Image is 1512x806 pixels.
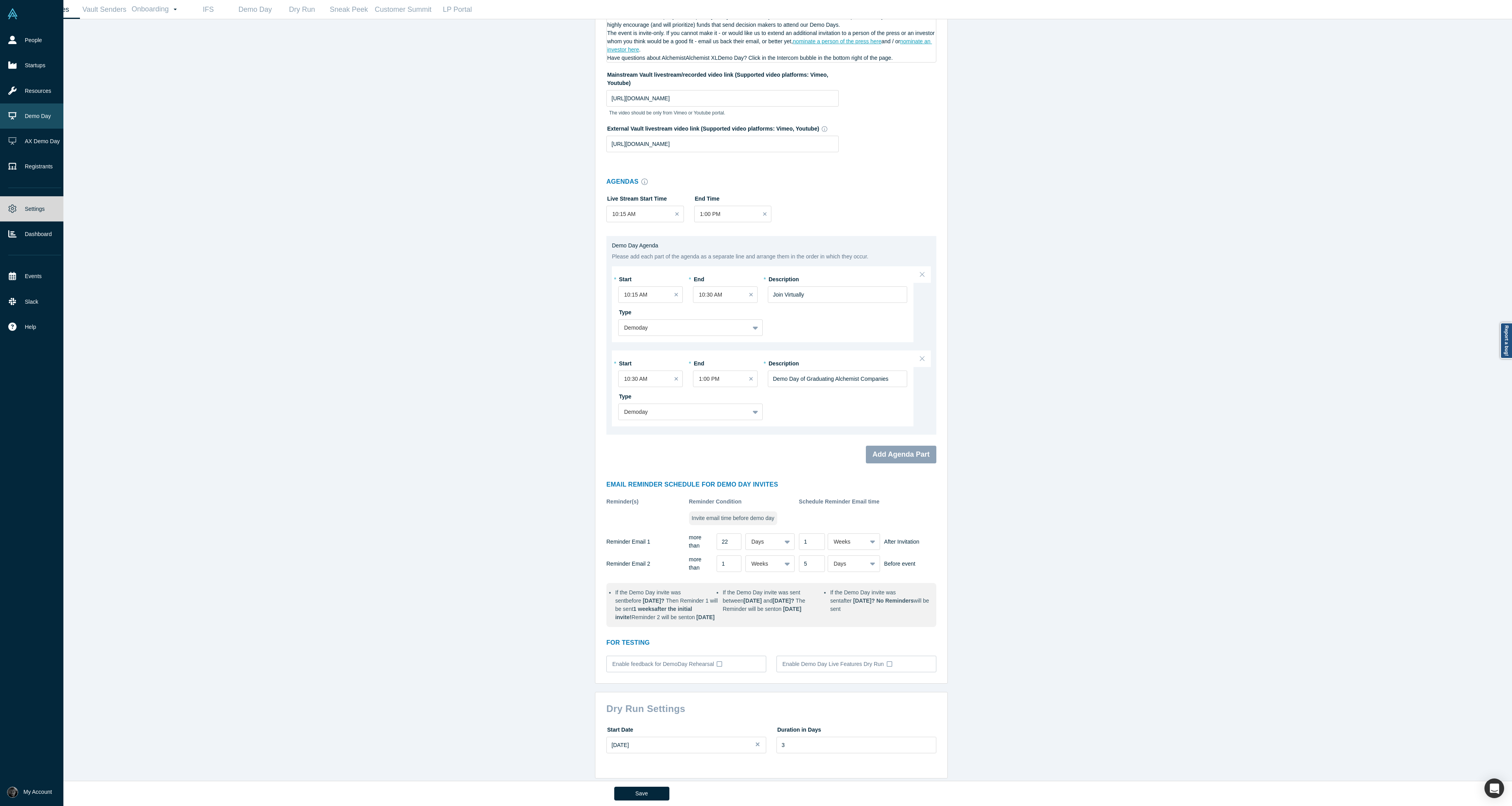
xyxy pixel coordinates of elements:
[754,737,766,753] button: Close
[782,660,884,668] div: Enable Demo Day Live Features Dry Run
[7,787,18,798] img: Rami Chousein's Account
[612,242,931,250] p: Demo Day Agenda
[834,560,861,568] div: Days
[611,742,629,748] span: [DATE]
[884,560,936,568] span: Before event
[689,533,712,550] span: more than
[606,177,936,186] h3: Agendas
[606,122,827,133] label: External Vault livestream video link (Supported video platforms: Vimeo, Youtube)
[624,324,744,332] div: Demoday
[697,614,716,620] strong: [DATE]
[606,723,766,734] label: Start Date
[793,38,882,44] a: nominate a person of the press here
[7,8,18,19] img: Alchemist Vault Logo
[606,498,689,506] div: Reminder(s)
[24,788,52,796] span: My Account
[185,0,232,19] a: IFS
[830,588,934,622] li: If the Demo Day invite was sent after will be sent
[615,606,692,620] strong: 1 weeks after the initial invite!
[606,533,689,550] div: Reminder Email 1
[693,273,704,284] label: End
[606,638,925,647] h3: For Testing
[743,598,763,604] strong: [DATE]
[624,408,744,416] div: Demoday
[232,0,278,19] a: Demo Day
[606,703,936,715] h2: Dry Run Settings
[325,0,372,19] a: Sneak Peek
[882,38,900,44] span: and / or
[606,68,839,87] label: Mainstream Vault livestream/recorded video link (Supported video platforms: Vimeo, Youtube)
[639,46,641,53] span: .
[723,588,826,622] li: If the Demo Day invite was sent between and The Reminder will be sent on
[614,787,669,800] button: Save
[278,0,325,19] a: Dry Run
[866,446,936,463] button: Add Agenda Part
[689,555,712,572] span: more than
[615,588,719,622] li: If the Demo Day invite was sent before Then Reminder 1 will be sent Reminder 2 will be sent on
[884,538,936,546] span: After Invitation
[876,598,914,604] strong: No Reminders
[606,555,689,572] div: Reminder Email 2
[606,192,667,203] label: Live Stream Start Time
[689,498,799,506] div: Reminder Condition
[434,0,481,19] a: LP Portal
[768,371,907,387] input: e.g. 1:1 Meetings and Feedback Sessions with Startups
[686,55,718,61] span: Alchemist XL
[693,357,704,368] label: End
[612,660,714,668] div: Enable feedback for DemoDay Rehearsal
[853,598,875,604] strong: [DATE]?
[129,0,185,18] a: Onboarding
[768,286,907,303] input: e.g. 1:1 Meetings and Feedback Sessions with Startups
[618,390,632,401] label: Type
[834,538,861,546] div: Weeks
[607,55,686,61] span: Have questions about Alchemist
[606,480,925,489] h3: Email Reminder Schedule for Demo Day invites
[618,306,632,317] label: Type
[606,104,936,122] div: The video should be only from Vimeo or Youtube portal.
[606,737,766,753] button: [DATE]
[751,560,776,568] div: Weeks
[80,0,129,19] a: Vault Senders
[799,498,936,506] div: Schedule Reminder Email time
[718,55,893,61] span: Demo Day? Click in the Intercom bubble in the bottom right of the page.
[694,192,720,203] label: End Time
[773,598,796,604] strong: [DATE]?
[607,30,936,44] span: The event is invite-only. If you cannot make it - or would like us to extend an additional invita...
[768,357,907,368] label: Description
[618,357,632,368] label: Start
[768,273,907,284] label: Description
[25,323,36,331] span: Help
[7,787,52,798] button: My Account
[612,253,931,261] p: Please add each part of the agenda as a separate line and arrange them in the order in which they...
[1500,323,1512,359] a: Report a bug!
[783,606,803,612] strong: [DATE]
[643,598,666,604] strong: [DATE]?
[692,515,775,521] span: Invite email time before demo day
[751,538,776,546] div: Days
[372,0,434,19] a: Customer Summit
[776,723,936,734] label: Duration in Days
[618,273,632,284] label: Start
